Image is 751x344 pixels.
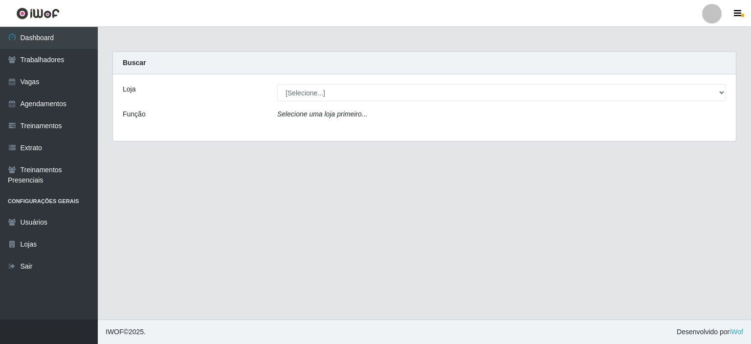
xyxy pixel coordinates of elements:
label: Função [123,109,146,119]
label: Loja [123,84,135,94]
img: CoreUI Logo [16,7,60,20]
span: IWOF [106,328,124,336]
strong: Buscar [123,59,146,67]
span: © 2025 . [106,327,146,337]
span: Desenvolvido por [677,327,743,337]
a: iWof [729,328,743,336]
i: Selecione uma loja primeiro... [277,110,367,118]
